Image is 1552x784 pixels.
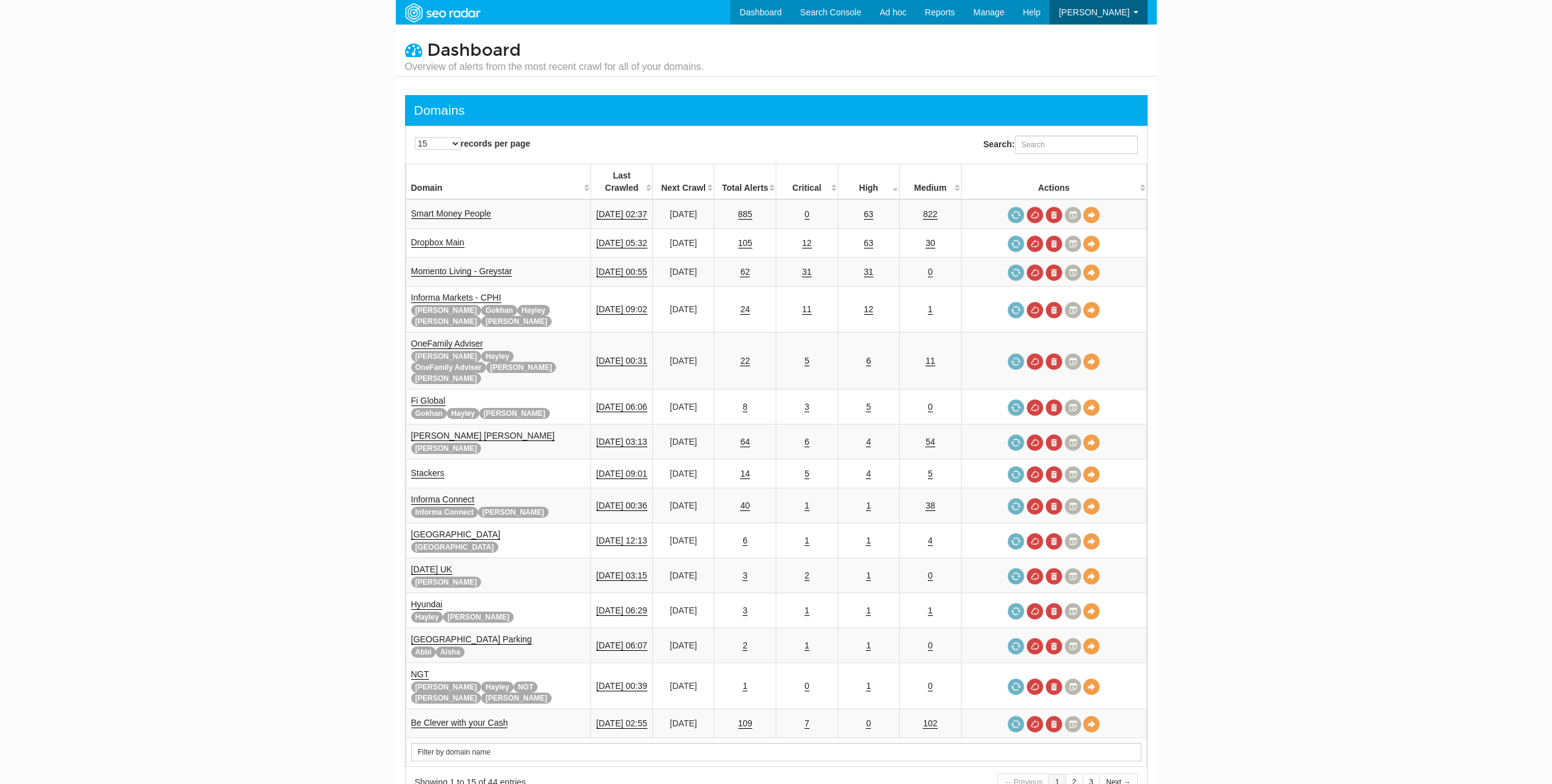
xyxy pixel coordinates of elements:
a: Crawl History [1065,207,1081,223]
a: 1 [805,501,809,511]
a: Delete most recent audit [1046,353,1062,370]
a: Crawl History [1065,716,1081,732]
a: 0 [805,209,809,220]
a: 14 [740,469,750,479]
a: View Domain Overview [1083,353,1100,370]
a: Crawl History [1065,399,1081,416]
th: Domain: activate to sort column ascending [406,164,591,200]
th: Last Crawled: activate to sort column descending [591,164,653,200]
a: 12 [864,304,874,315]
span: [PERSON_NAME] [411,443,482,454]
a: Request a crawl [1008,434,1024,451]
a: 1 [866,681,871,691]
td: [DATE] [652,663,714,709]
td: [DATE] [652,332,714,390]
td: [DATE] [652,258,714,286]
span: Ad hoc [879,7,906,17]
td: [DATE] [652,199,714,229]
td: [DATE] [652,229,714,258]
a: 4 [866,437,871,447]
span: [PERSON_NAME] [411,373,482,384]
a: Informa Markets - CPHI [411,293,501,303]
span: [PERSON_NAME] [411,305,482,316]
a: 1 [805,536,809,546]
a: 0 [866,718,871,729]
a: View Domain Overview [1083,568,1100,585]
a: [GEOGRAPHIC_DATA] Parking [411,634,532,645]
a: 30 [925,238,935,248]
a: Crawl History [1065,264,1081,281]
a: 1 [866,501,871,511]
a: Request a crawl [1008,207,1024,223]
a: Delete most recent audit [1046,264,1062,281]
a: Delete most recent audit [1046,678,1062,695]
a: OneFamily Adviser [411,339,483,349]
a: [DATE] 00:39 [596,681,647,691]
a: View Domain Overview [1083,466,1100,483]
a: 63 [864,209,874,220]
a: [GEOGRAPHIC_DATA] [411,529,501,540]
td: [DATE] [652,390,714,425]
a: Delete most recent audit [1046,716,1062,732]
a: 5 [928,469,933,479]
a: View Domain Overview [1083,498,1100,515]
span: Informa Connect [411,507,478,518]
a: Request a crawl [1008,399,1024,416]
a: Delete most recent audit [1046,236,1062,252]
a: Crawl History [1065,603,1081,620]
a: View Domain Overview [1083,236,1100,252]
a: Cancel in-progress audit [1027,638,1043,655]
a: [DATE] 03:13 [596,437,647,447]
a: 109 [738,718,752,729]
a: 62 [740,267,750,277]
input: Search [411,743,1141,761]
a: Request a crawl [1008,678,1024,695]
a: Crawl History [1065,498,1081,515]
a: 1 [805,640,809,651]
a: Request a crawl [1008,264,1024,281]
a: Delete most recent audit [1046,638,1062,655]
a: Cancel in-progress audit [1027,353,1043,370]
a: Cancel in-progress audit [1027,264,1043,281]
a: 6 [743,536,747,546]
td: [DATE] [652,593,714,628]
a: Smart Money People [411,209,492,219]
th: Actions: activate to sort column ascending [961,164,1146,200]
a: 54 [925,437,935,447]
a: Cancel in-progress audit [1027,603,1043,620]
td: [DATE] [652,425,714,459]
a: [DATE] 06:29 [596,605,647,616]
a: 5 [866,402,871,412]
label: Search: [983,136,1137,154]
a: Delete most recent audit [1046,302,1062,318]
span: [PERSON_NAME] [411,682,482,693]
a: [DATE] 00:36 [596,501,647,511]
a: 64 [740,437,750,447]
a: View Domain Overview [1083,603,1100,620]
span: Hayley [411,612,444,623]
a: Crawl History [1065,678,1081,695]
a: Request a crawl [1008,302,1024,318]
td: [DATE] [652,558,714,593]
span: [GEOGRAPHIC_DATA] [411,542,498,553]
a: Request a crawl [1008,603,1024,620]
a: Delete most recent audit [1046,207,1062,223]
a: 1 [866,605,871,616]
label: records per page [415,137,531,150]
a: 11 [925,356,935,366]
span: Hayley [517,305,550,316]
span: Aisha [436,647,465,658]
a: View Domain Overview [1083,638,1100,655]
span: Abbi [411,647,436,658]
span: Gokhan [481,305,517,316]
a: 4 [866,469,871,479]
a: 63 [864,238,874,248]
a: 0 [928,402,933,412]
a: 3 [805,402,809,412]
a: [DATE] 12:13 [596,536,647,546]
a: 4 [928,536,933,546]
a: 31 [864,267,874,277]
a: 0 [928,640,933,651]
th: Critical: activate to sort column descending [776,164,838,200]
a: Fi Global [411,396,446,406]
